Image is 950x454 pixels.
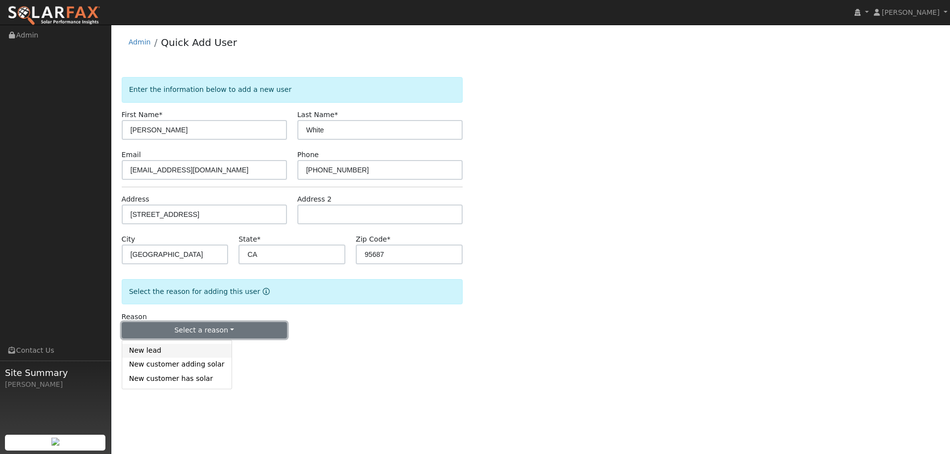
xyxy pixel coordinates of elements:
[260,288,270,295] a: Reason for new user
[122,194,149,205] label: Address
[297,110,338,120] label: Last Name
[297,194,332,205] label: Address 2
[122,110,163,120] label: First Name
[122,150,141,160] label: Email
[122,234,136,245] label: City
[7,5,100,26] img: SolarFax
[122,279,463,304] div: Select the reason for adding this user
[122,312,147,322] label: Reason
[356,234,390,245] label: Zip Code
[159,111,162,119] span: Required
[122,371,232,385] a: New customer has solar
[122,77,463,102] div: Enter the information below to add a new user
[334,111,338,119] span: Required
[387,235,390,243] span: Required
[297,150,319,160] label: Phone
[882,8,940,16] span: [PERSON_NAME]
[122,322,287,339] button: Select a reason
[257,235,261,243] span: Required
[5,379,106,390] div: [PERSON_NAME]
[122,344,232,358] a: New lead
[238,234,260,245] label: State
[122,358,232,371] a: New customer adding solar
[129,38,151,46] a: Admin
[5,366,106,379] span: Site Summary
[161,37,237,48] a: Quick Add User
[51,438,59,446] img: retrieve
